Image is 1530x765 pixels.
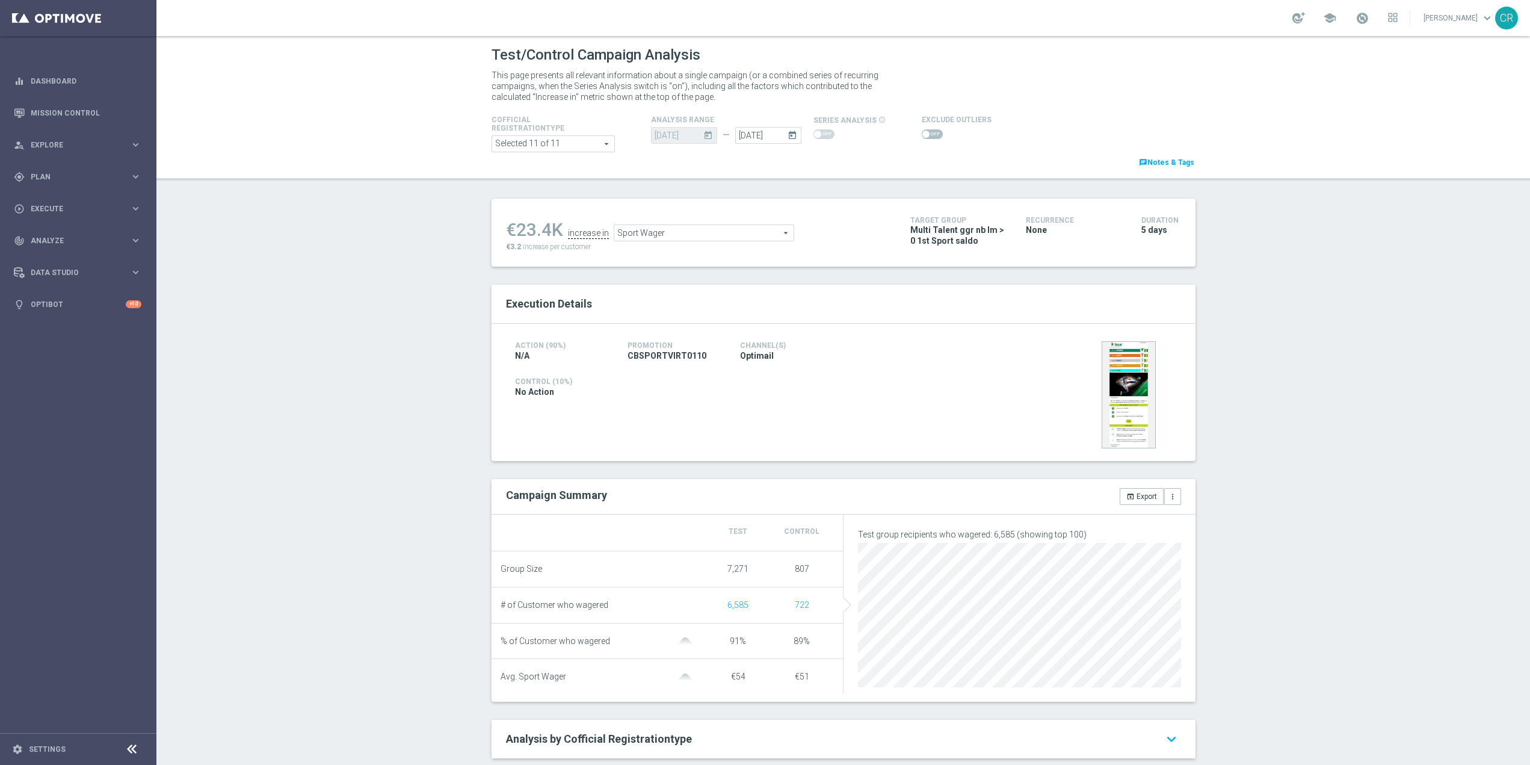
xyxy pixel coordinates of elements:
i: lightbulb [14,299,25,310]
span: No Action [515,386,554,397]
a: Dashboard [31,65,141,97]
i: chat [1139,158,1147,167]
i: keyboard_arrow_right [130,267,141,278]
button: person_search Explore keyboard_arrow_right [13,140,142,150]
i: settings [12,744,23,755]
div: +10 [126,300,141,308]
i: person_search [14,140,25,150]
div: €23.4K [506,219,563,241]
span: Data Studio [31,269,130,276]
span: Expert Online Expert Retail Master Online Master Retail Other and 6 more [492,136,614,152]
div: Execute [14,203,130,214]
span: 89% [794,636,810,646]
span: Multi Talent ggr nb lm > 0 1st Sport saldo [910,225,1008,246]
a: [PERSON_NAME]keyboard_arrow_down [1422,9,1495,27]
a: chatNotes & Tags [1138,156,1195,169]
span: N/A [515,350,529,361]
i: more_vert [1168,492,1177,501]
span: €3.2 [506,243,521,251]
h4: analysis range [651,116,813,124]
span: Avg. Sport Wager [501,672,566,682]
div: gps_fixed Plan keyboard_arrow_right [13,172,142,182]
p: Test group recipients who wagered: 6,585 (showing top 100) [858,529,1181,540]
h4: Channel(s) [740,341,834,350]
span: keyboard_arrow_down [1481,11,1494,25]
button: Mission Control [13,108,142,118]
div: Optibot [14,288,141,320]
i: play_circle_outline [14,203,25,214]
div: Explore [14,140,130,150]
button: more_vert [1164,488,1181,505]
i: track_changes [14,235,25,246]
a: Analysis by Cofficial Registrationtype keyboard_arrow_down [506,732,1181,746]
button: lightbulb Optibot +10 [13,300,142,309]
span: Explore [31,141,130,149]
span: school [1323,11,1336,25]
h2: Campaign Summary [506,489,607,501]
h4: Recurrence [1026,216,1123,225]
button: Data Studio keyboard_arrow_right [13,268,142,277]
h4: Action (90%) [515,341,609,350]
span: None [1026,225,1047,235]
span: Show unique customers [795,600,809,610]
i: today [703,127,717,140]
i: keyboard_arrow_down [1162,728,1181,750]
i: gps_fixed [14,172,25,182]
div: Data Studio [14,267,130,278]
input: Select Date [735,127,801,144]
span: series analysis [813,116,877,125]
span: 91% [730,636,746,646]
span: Analyze [31,237,130,244]
h4: Duration [1141,216,1181,225]
i: keyboard_arrow_right [130,139,141,150]
img: gaussianGrey.svg [673,637,697,645]
a: Optibot [31,288,126,320]
button: play_circle_outline Execute keyboard_arrow_right [13,204,142,214]
h4: Exclude Outliers [922,116,992,124]
span: Analysis by Cofficial Registrationtype [506,732,692,745]
span: Test [729,527,747,536]
i: equalizer [14,76,25,87]
span: 807 [795,564,809,574]
div: CR [1495,7,1518,29]
a: Mission Control [31,97,141,129]
span: CBSPORTVIRT0110 [628,350,706,361]
h4: Cofficial Registrationtype [492,116,594,132]
i: open_in_browser [1126,492,1135,501]
span: 7,271 [727,564,748,574]
span: Execute [31,205,130,212]
span: €51 [795,672,809,681]
div: Mission Control [14,97,141,129]
div: Dashboard [14,65,141,97]
h1: Test/Control Campaign Analysis [492,46,700,64]
h4: Control (10%) [515,377,947,386]
span: increase per customer [523,243,591,251]
i: keyboard_arrow_right [130,203,141,214]
button: equalizer Dashboard [13,76,142,86]
span: Optimail [740,350,774,361]
span: Show unique customers [727,600,748,610]
span: Execution Details [506,297,592,310]
img: gaussianGrey.svg [673,674,697,681]
span: # of Customer who wagered [501,600,608,610]
button: track_changes Analyze keyboard_arrow_right [13,236,142,246]
button: open_in_browser Export [1120,488,1164,505]
a: Settings [29,746,66,753]
i: today [788,127,801,140]
i: info_outline [878,116,886,123]
div: Analyze [14,235,130,246]
span: Control [784,527,819,536]
span: €54 [731,672,745,681]
span: Plan [31,173,130,181]
span: % of Customer who wagered [501,636,610,646]
div: Plan [14,172,130,182]
i: keyboard_arrow_right [130,171,141,182]
span: Group Size [501,564,542,574]
div: — [717,130,735,140]
h4: Target Group [910,216,1008,225]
